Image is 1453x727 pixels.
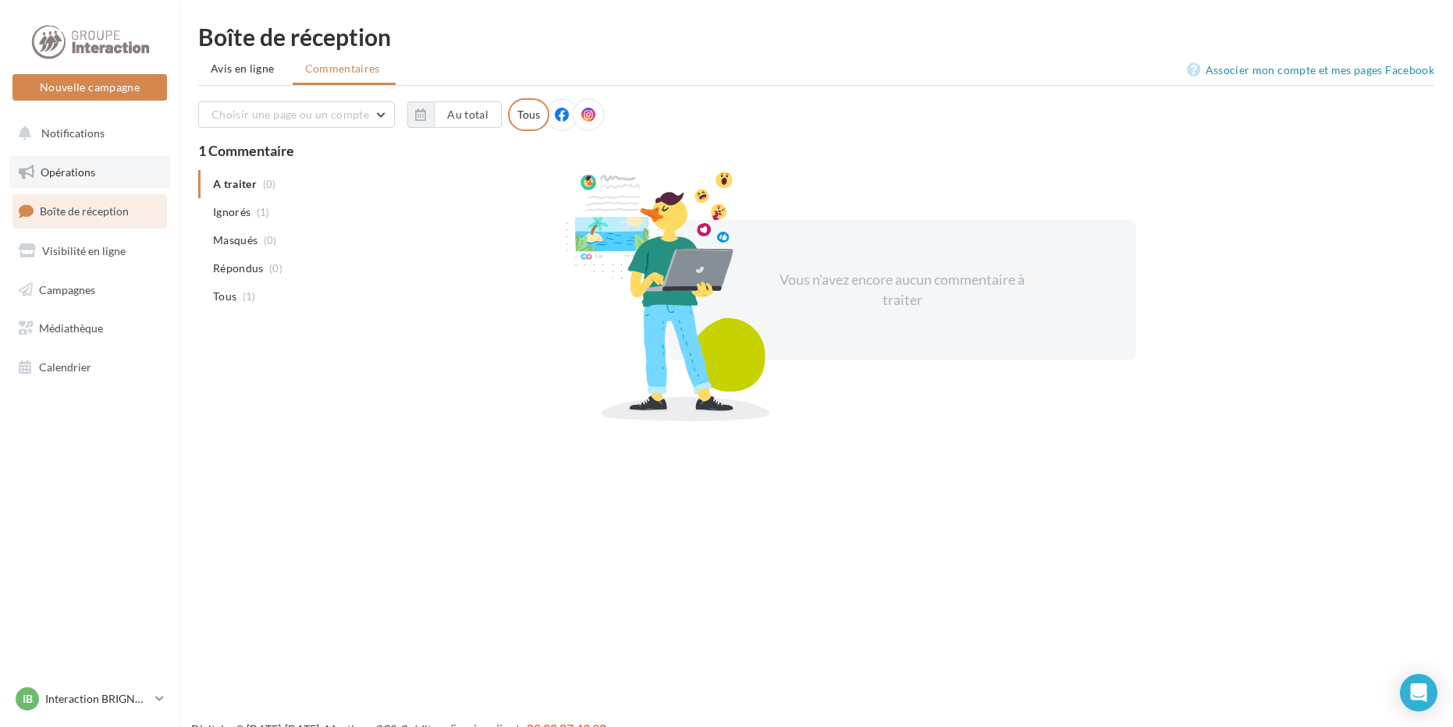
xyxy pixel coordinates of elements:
span: Médiathèque [39,321,103,335]
span: Répondus [213,261,264,276]
div: Open Intercom Messenger [1400,674,1437,711]
button: Au total [407,101,502,128]
div: Boîte de réception [198,25,1434,48]
button: Notifications [9,117,164,150]
button: Choisir une page ou un compte [198,101,395,128]
span: Opérations [41,165,95,179]
span: IB [23,691,33,707]
span: Boîte de réception [40,204,129,218]
span: Calendrier [39,360,91,374]
div: Tous [508,98,549,131]
button: Nouvelle campagne [12,74,167,101]
button: Au total [434,101,502,128]
span: Ignorés [213,204,250,220]
span: (1) [243,290,256,303]
div: 1 Commentaire [198,144,1434,158]
a: Boîte de réception [9,194,170,228]
a: Campagnes [9,274,170,307]
a: Médiathèque [9,312,170,345]
span: (0) [264,234,277,246]
span: Notifications [41,126,105,140]
div: Vous n'avez encore aucun commentaire à traiter [768,270,1036,310]
span: (1) [257,206,270,218]
a: Calendrier [9,351,170,384]
p: Interaction BRIGNOLES [45,691,149,707]
a: Associer mon compte et mes pages Facebook [1187,61,1434,80]
span: Campagnes [39,282,95,296]
a: Opérations [9,156,170,189]
span: Masqués [213,232,258,248]
span: Choisir une page ou un compte [211,108,369,121]
a: IB Interaction BRIGNOLES [12,684,167,714]
span: Visibilité en ligne [42,244,126,257]
span: (0) [269,262,282,275]
span: Tous [213,289,236,304]
span: Avis en ligne [211,61,275,76]
a: Visibilité en ligne [9,235,170,268]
